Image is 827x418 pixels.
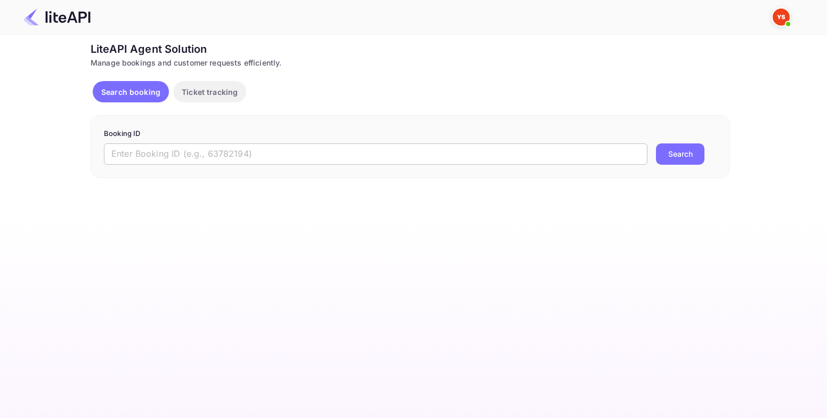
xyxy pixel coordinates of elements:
p: Ticket tracking [182,86,238,98]
p: Booking ID [104,128,717,139]
button: Search [656,143,704,165]
p: Search booking [101,86,160,98]
img: LiteAPI Logo [23,9,91,26]
input: Enter Booking ID (e.g., 63782194) [104,143,647,165]
img: Yandex Support [773,9,790,26]
div: Manage bookings and customer requests efficiently. [91,57,730,68]
div: LiteAPI Agent Solution [91,41,730,57]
